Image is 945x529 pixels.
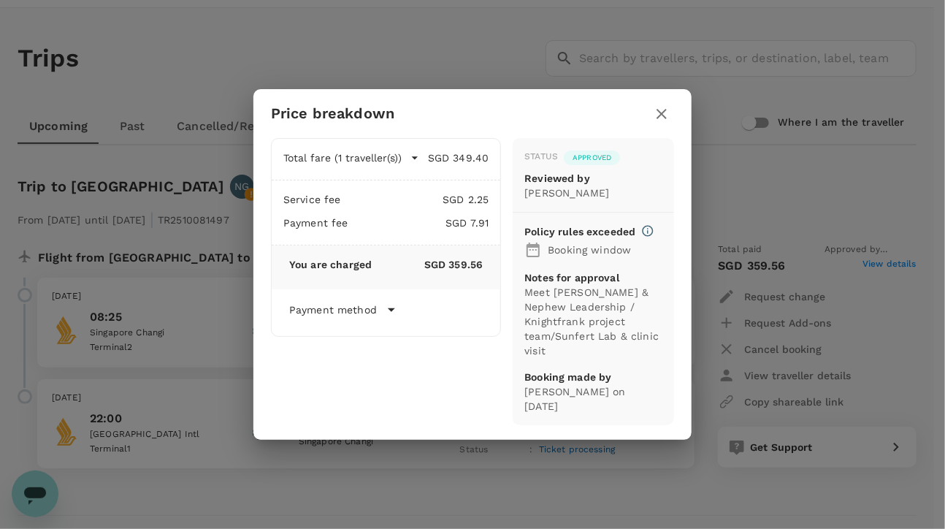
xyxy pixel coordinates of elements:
[283,192,341,207] p: Service fee
[289,257,372,272] p: You are charged
[524,370,662,384] p: Booking made by
[283,216,348,230] p: Payment fee
[524,285,662,358] p: Meet [PERSON_NAME] & Nephew Leadership / Knightfrank project team/Sunfert Lab & clinic visit
[524,171,662,186] p: Reviewed by
[524,150,558,164] div: Status
[548,243,662,257] p: Booking window
[419,151,489,165] p: SGD 349.40
[289,302,377,317] p: Payment method
[524,384,662,414] p: [PERSON_NAME] on [DATE]
[524,186,662,200] p: [PERSON_NAME]
[283,151,419,165] button: Total fare (1 traveller(s))
[524,270,662,285] p: Notes for approval
[524,224,635,239] p: Policy rules exceeded
[271,102,394,125] h6: Price breakdown
[372,257,483,272] p: SGD 359.56
[564,153,620,163] span: Approved
[341,192,489,207] p: SGD 2.25
[283,151,402,165] p: Total fare (1 traveller(s))
[348,216,489,230] p: SGD 7.91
